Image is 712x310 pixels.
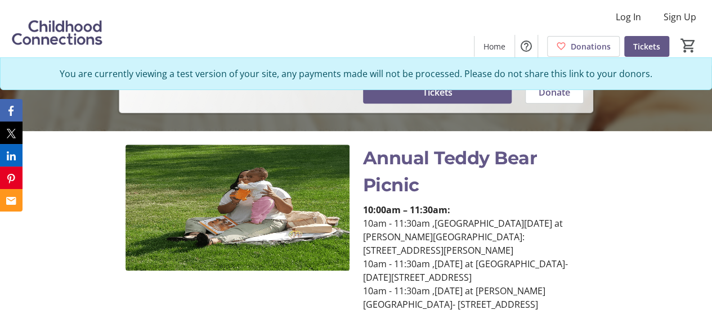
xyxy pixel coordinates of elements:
strong: 10:00am – 11:30am: [363,204,450,216]
img: undefined [126,145,350,271]
span: Donate [539,86,570,99]
button: Donate [525,81,584,104]
a: Tickets [624,36,669,57]
a: Home [474,36,514,57]
span: Home [483,41,505,52]
button: Help [515,35,538,57]
span: Donations [571,41,611,52]
div: Annual Teddy Bear Picnic [363,145,587,199]
img: Childhood Connections 's Logo [7,5,107,61]
button: Sign Up [655,8,705,26]
button: Tickets [363,81,512,104]
span: 10am - 11:30am ,[DATE] at [GEOGRAPHIC_DATA]- [DATE][STREET_ADDRESS] [363,258,568,284]
span: Log In [616,10,641,24]
a: Donations [547,36,620,57]
span: Tickets [422,86,452,99]
span: 10am - 11:30am ,[GEOGRAPHIC_DATA][DATE] at [PERSON_NAME][GEOGRAPHIC_DATA]: [STREET_ADDRESS][PERSO... [363,217,563,257]
button: Cart [678,35,698,56]
span: Sign Up [664,10,696,24]
button: Log In [607,8,650,26]
span: Tickets [633,41,660,52]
